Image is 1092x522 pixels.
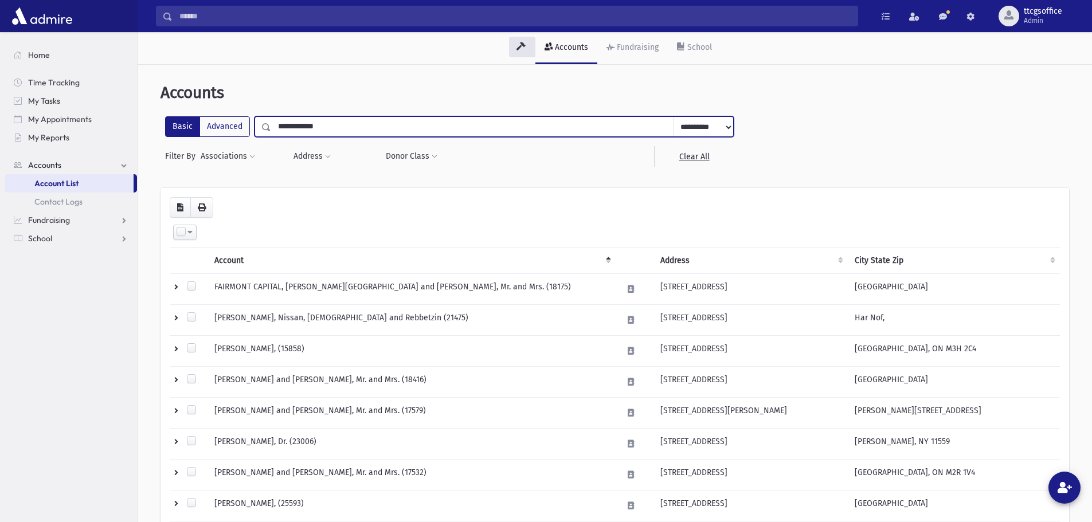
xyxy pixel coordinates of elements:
span: Home [28,50,50,60]
label: Basic [165,116,200,137]
td: [PERSON_NAME], (25593) [208,490,616,521]
a: Home [5,46,137,64]
span: My Reports [28,132,69,143]
label: Advanced [199,116,250,137]
td: [STREET_ADDRESS] [653,490,848,521]
span: Accounts [161,83,224,102]
a: My Appointments [5,110,137,128]
a: School [5,229,137,248]
span: Account List [34,178,79,189]
td: FAIRMONT CAPITAL, [PERSON_NAME][GEOGRAPHIC_DATA] and [PERSON_NAME], Mr. and Mrs. (18175) [208,274,616,305]
input: Search [173,6,858,26]
th: Account: activate to sort column descending [208,248,616,274]
button: Print [190,197,213,218]
span: Time Tracking [28,77,80,88]
a: Contact Logs [5,193,137,211]
td: [STREET_ADDRESS][PERSON_NAME] [653,398,848,429]
span: Filter By [165,150,200,162]
td: [PERSON_NAME] and [PERSON_NAME], Mr. and Mrs. (17532) [208,460,616,490]
span: My Appointments [28,114,92,124]
td: [PERSON_NAME] and [PERSON_NAME], Mr. and Mrs. (18416) [208,367,616,398]
span: Accounts [28,160,61,170]
td: [GEOGRAPHIC_DATA] [848,490,1060,521]
a: Account List [5,174,134,193]
td: [GEOGRAPHIC_DATA], ON M2R 1V4 [848,460,1060,490]
a: Fundraising [5,211,137,229]
td: [STREET_ADDRESS] [653,336,848,367]
a: Accounts [535,32,597,64]
td: [GEOGRAPHIC_DATA] [848,274,1060,305]
td: [STREET_ADDRESS] [653,367,848,398]
td: [GEOGRAPHIC_DATA] [848,367,1060,398]
span: Contact Logs [34,197,83,207]
td: [PERSON_NAME] and [PERSON_NAME], Mr. and Mrs. (17579) [208,398,616,429]
td: [PERSON_NAME], Nissan, [DEMOGRAPHIC_DATA] and Rebbetzin (21475) [208,305,616,336]
span: Fundraising [28,215,70,225]
td: [PERSON_NAME], Dr. (23006) [208,429,616,460]
img: AdmirePro [9,5,75,28]
div: FilterModes [165,116,250,137]
span: School [28,233,52,244]
button: Associations [200,146,256,167]
a: Accounts [5,156,137,174]
th: City State Zip : activate to sort column ascending [848,248,1060,274]
a: My Reports [5,128,137,147]
div: Accounts [553,42,588,52]
button: Address [293,146,331,167]
span: My Tasks [28,96,60,106]
button: Donor Class [385,146,438,167]
span: Admin [1024,16,1062,25]
td: [PERSON_NAME], NY 11559 [848,429,1060,460]
td: [STREET_ADDRESS] [653,460,848,490]
td: [GEOGRAPHIC_DATA], ON M3H 2C4 [848,336,1060,367]
td: [STREET_ADDRESS] [653,305,848,336]
td: [STREET_ADDRESS] [653,274,848,305]
td: [STREET_ADDRESS] [653,429,848,460]
a: School [668,32,721,64]
span: ttcgsoffice [1024,7,1062,16]
td: [PERSON_NAME], (15858) [208,336,616,367]
button: CSV [170,197,191,218]
a: Clear All [654,146,734,167]
th: Address : activate to sort column ascending [653,248,848,274]
a: My Tasks [5,92,137,110]
div: School [685,42,712,52]
div: Fundraising [615,42,659,52]
a: Time Tracking [5,73,137,92]
td: Har Nof, [848,305,1060,336]
a: Fundraising [597,32,668,64]
td: [PERSON_NAME][STREET_ADDRESS] [848,398,1060,429]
